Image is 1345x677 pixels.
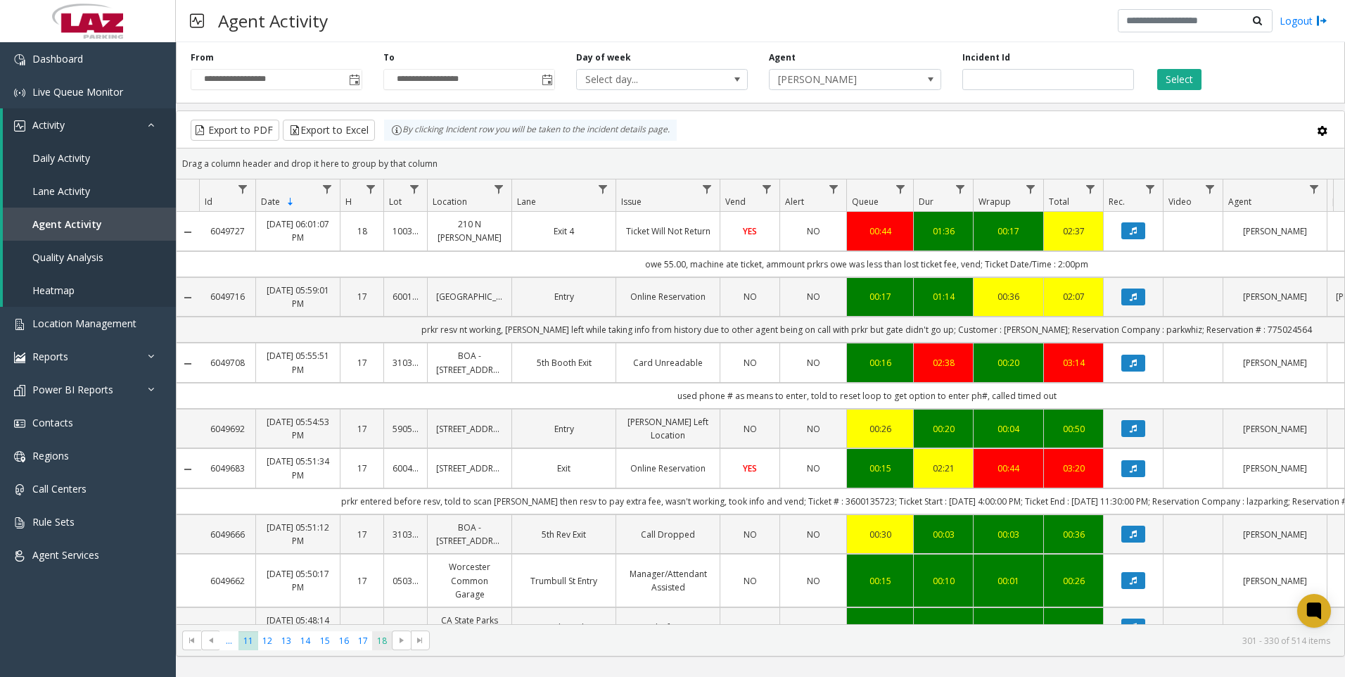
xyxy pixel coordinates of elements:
[951,179,970,198] a: Dur Filter Menu
[891,179,910,198] a: Queue Filter Menu
[14,319,25,330] img: 'icon'
[3,175,176,208] a: Lane Activity
[1232,290,1318,303] a: [PERSON_NAME]
[177,464,199,475] a: Collapse Details
[855,621,905,634] a: 00:20
[334,631,353,650] span: Page 16
[384,120,677,141] div: By clicking Incident row you will be taken to the incident details page.
[517,196,536,208] span: Lane
[32,284,75,297] span: Heatmap
[577,70,713,89] span: Select day...
[393,422,419,436] a: 590504
[349,528,375,541] a: 17
[922,462,964,475] a: 02:21
[1168,196,1192,208] span: Video
[32,85,123,99] span: Live Queue Monitor
[436,422,503,436] a: [STREET_ADDRESS]
[1049,196,1069,208] span: Total
[3,241,176,274] a: Quality Analysis
[436,614,503,640] a: CA State Parks SoCal
[789,290,838,303] a: NO
[982,224,1035,238] a: 00:17
[436,462,503,475] a: [STREET_ADDRESS]
[855,528,905,541] a: 00:30
[285,196,296,208] span: Sortable
[191,120,279,141] button: Export to PDF
[982,621,1035,634] a: 00:11
[744,621,757,633] span: NO
[208,621,247,634] a: 6049659
[264,415,331,442] a: [DATE] 05:54:53 PM
[14,385,25,396] img: 'icon'
[625,528,711,541] a: Call Dropped
[14,87,25,99] img: 'icon'
[769,51,796,64] label: Agent
[1052,422,1095,436] div: 00:50
[208,422,247,436] a: 6049692
[383,51,395,64] label: To
[744,423,757,435] span: NO
[922,621,964,634] a: 01:11
[789,224,838,238] a: NO
[490,179,509,198] a: Location Filter Menu
[264,567,331,594] a: [DATE] 05:50:17 PM
[919,196,933,208] span: Dur
[922,290,964,303] div: 01:14
[625,224,711,238] a: Ticket Will Not Return
[186,635,198,646] span: Go to the first page
[521,462,607,475] a: Exit
[855,422,905,436] a: 00:26
[1052,574,1095,588] a: 00:26
[982,290,1035,303] a: 00:36
[264,217,331,244] a: [DATE] 06:01:07 PM
[190,4,204,38] img: pageIcon
[1021,179,1040,198] a: Wrapup Filter Menu
[855,356,905,369] a: 00:16
[436,217,503,244] a: 210 N [PERSON_NAME]
[396,635,407,646] span: Go to the next page
[789,528,838,541] a: NO
[922,528,964,541] a: 00:03
[1052,621,1095,634] a: 01:42
[729,290,771,303] a: NO
[521,224,607,238] a: Exit 4
[922,422,964,436] a: 00:20
[14,120,25,132] img: 'icon'
[436,560,503,601] a: Worcester Common Garage
[208,290,247,303] a: 6049716
[32,350,68,363] span: Reports
[855,224,905,238] a: 00:44
[353,631,372,650] span: Page 17
[32,416,73,429] span: Contacts
[208,528,247,541] a: 6049666
[744,357,757,369] span: NO
[1316,13,1327,28] img: logout
[1052,462,1095,475] a: 03:20
[922,356,964,369] a: 02:38
[729,574,771,588] a: NO
[855,462,905,475] a: 00:15
[789,462,838,475] a: NO
[1232,462,1318,475] a: [PERSON_NAME]
[744,291,757,303] span: NO
[14,484,25,495] img: 'icon'
[433,196,467,208] span: Location
[1232,528,1318,541] a: [PERSON_NAME]
[982,528,1035,541] a: 00:03
[1232,621,1318,634] a: [PERSON_NAME]
[982,462,1035,475] a: 00:44
[1201,179,1220,198] a: Video Filter Menu
[1305,179,1324,198] a: Agent Filter Menu
[393,224,419,238] a: 100324
[318,179,337,198] a: Date Filter Menu
[391,125,402,136] img: infoIcon.svg
[32,118,65,132] span: Activity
